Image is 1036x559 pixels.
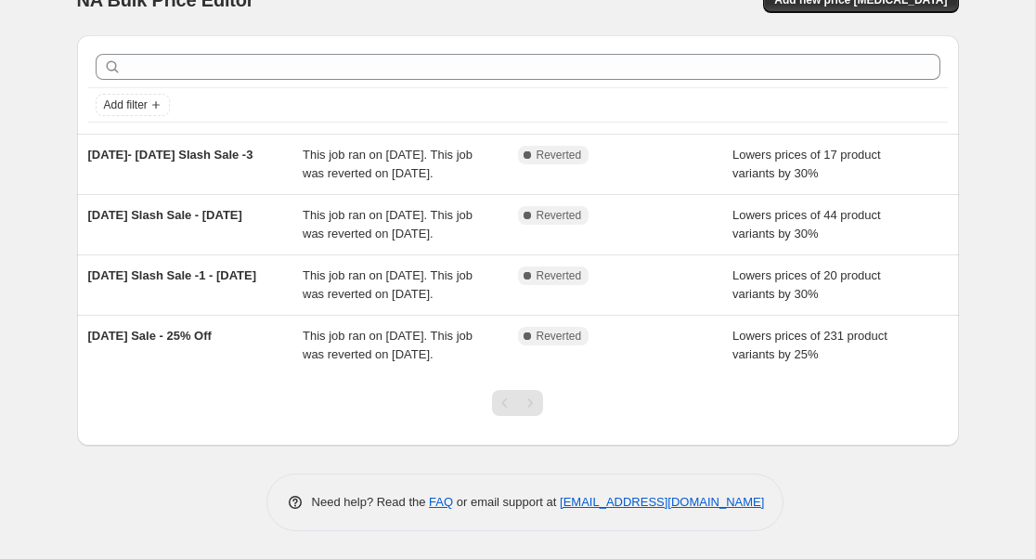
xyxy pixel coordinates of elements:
[96,94,170,116] button: Add filter
[88,148,253,162] span: [DATE]- [DATE] Slash Sale -3
[537,148,582,162] span: Reverted
[104,97,148,112] span: Add filter
[732,268,881,301] span: Lowers prices of 20 product variants by 30%
[88,268,257,282] span: [DATE] Slash Sale -1 - [DATE]
[537,329,582,344] span: Reverted
[429,495,453,509] a: FAQ
[732,329,887,361] span: Lowers prices of 231 product variants by 25%
[492,390,543,416] nav: Pagination
[303,329,473,361] span: This job ran on [DATE]. This job was reverted on [DATE].
[88,208,242,222] span: [DATE] Slash Sale - [DATE]
[453,495,560,509] span: or email support at
[303,268,473,301] span: This job ran on [DATE]. This job was reverted on [DATE].
[303,148,473,180] span: This job ran on [DATE]. This job was reverted on [DATE].
[537,268,582,283] span: Reverted
[312,495,430,509] span: Need help? Read the
[88,329,212,343] span: [DATE] Sale - 25% Off
[560,495,764,509] a: [EMAIL_ADDRESS][DOMAIN_NAME]
[732,208,881,240] span: Lowers prices of 44 product variants by 30%
[303,208,473,240] span: This job ran on [DATE]. This job was reverted on [DATE].
[537,208,582,223] span: Reverted
[732,148,881,180] span: Lowers prices of 17 product variants by 30%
